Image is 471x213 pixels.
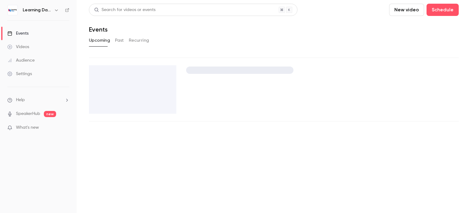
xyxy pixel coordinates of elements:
[129,36,149,45] button: Recurring
[89,36,110,45] button: Upcoming
[23,7,52,13] h6: Learning Days
[16,97,25,103] span: Help
[389,4,424,16] button: New video
[7,57,35,63] div: Audience
[427,4,459,16] button: Schedule
[115,36,124,45] button: Past
[16,124,39,131] span: What's new
[7,97,69,103] li: help-dropdown-opener
[7,30,29,36] div: Events
[7,71,32,77] div: Settings
[7,44,29,50] div: Videos
[94,7,155,13] div: Search for videos or events
[89,26,108,33] h1: Events
[44,111,56,117] span: new
[16,111,40,117] a: SpeakerHub
[8,5,17,15] img: Learning Days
